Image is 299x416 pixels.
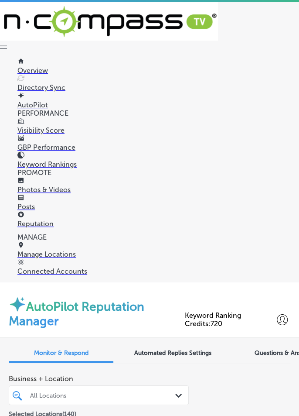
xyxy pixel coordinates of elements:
[17,259,299,275] a: Connected Accounts
[17,160,299,168] p: Keyword Rankings
[17,177,299,194] a: Photos & Videos
[17,194,299,211] a: Posts
[17,135,299,151] a: GBP Performance
[17,118,299,134] a: Visibility Score
[17,242,299,258] a: Manage Locations
[9,375,189,383] span: Business + Location
[9,296,26,313] img: autopilot-icon
[17,58,299,75] a: Overview
[185,311,241,328] span: Keyword Ranking Credits: 720
[17,109,299,117] p: PERFORMANCE
[17,250,299,258] p: Manage Locations
[30,392,176,399] div: All Locations
[134,349,211,357] span: Automated Replies Settings
[17,143,299,151] p: GBP Performance
[17,126,299,134] p: Visibility Score
[17,267,299,275] p: Connected Accounts
[17,220,299,228] p: Reputation
[17,233,299,241] p: MANAGE
[17,66,299,75] p: Overview
[17,152,299,168] a: Keyword Rankings
[34,349,88,357] span: Monitor & Respond
[17,83,299,92] p: Directory Sync
[17,168,299,177] p: PROMOTE
[17,211,299,228] a: Reputation
[17,101,299,109] p: AutoPilot
[17,75,299,92] a: Directory Sync
[17,203,299,211] p: Posts
[17,93,299,109] a: AutoPilot
[17,186,299,194] p: Photos & Videos
[9,299,144,328] label: AutoPilot Reputation Manager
